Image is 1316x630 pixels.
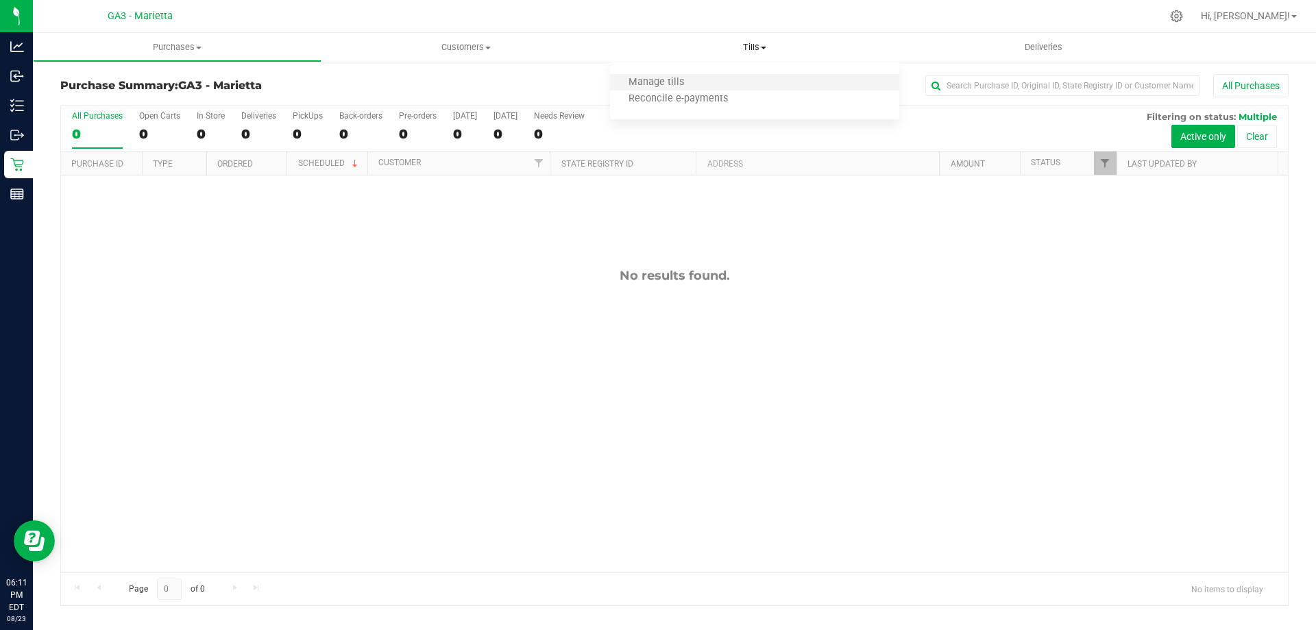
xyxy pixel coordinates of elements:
inline-svg: Outbound [10,128,24,142]
div: [DATE] [493,111,517,121]
div: 0 [72,126,123,142]
p: 06:11 PM EDT [6,577,27,614]
div: Deliveries [241,111,276,121]
a: Purchases [33,33,321,62]
div: No results found. [61,268,1288,283]
button: Clear [1237,125,1277,148]
input: Search Purchase ID, Original ID, State Registry ID or Customer Name... [925,75,1199,96]
a: Last Updated By [1128,159,1197,169]
a: Deliveries [899,33,1188,62]
a: Purchase ID [71,159,123,169]
a: Ordered [217,159,253,169]
div: [DATE] [453,111,477,121]
div: 0 [197,126,225,142]
th: Address [696,152,939,175]
a: Tills Manage tills Reconcile e-payments [610,33,899,62]
span: GA3 - Marietta [178,79,262,92]
div: 0 [493,126,517,142]
div: Pre-orders [399,111,437,121]
span: Hi, [PERSON_NAME]! [1201,10,1290,21]
inline-svg: Inbound [10,69,24,83]
span: Purchases [34,41,321,53]
span: Page of 0 [117,579,216,600]
button: Active only [1171,125,1235,148]
span: Multiple [1239,111,1277,122]
span: Customers [322,41,609,53]
div: 0 [339,126,382,142]
div: Manage settings [1168,10,1185,23]
inline-svg: Reports [10,187,24,201]
div: Needs Review [534,111,585,121]
span: No items to display [1180,579,1274,599]
a: Status [1031,158,1060,167]
div: Back-orders [339,111,382,121]
a: Filter [527,152,550,175]
a: State Registry ID [561,159,633,169]
div: 0 [534,126,585,142]
div: In Store [197,111,225,121]
h3: Purchase Summary: [60,80,470,92]
div: PickUps [293,111,323,121]
div: 0 [293,126,323,142]
a: Amount [951,159,985,169]
span: Manage tills [610,77,703,88]
span: GA3 - Marietta [108,10,173,22]
inline-svg: Inventory [10,99,24,112]
span: Filtering on status: [1147,111,1236,122]
div: 0 [399,126,437,142]
div: 0 [453,126,477,142]
a: Filter [1094,152,1117,175]
div: 0 [139,126,180,142]
button: All Purchases [1213,74,1289,97]
span: Tills [610,41,899,53]
a: Customers [321,33,610,62]
iframe: Resource center [14,520,55,561]
div: 0 [241,126,276,142]
div: All Purchases [72,111,123,121]
a: Type [153,159,173,169]
inline-svg: Analytics [10,40,24,53]
span: Deliveries [1006,41,1081,53]
p: 08/23 [6,614,27,624]
div: Open Carts [139,111,180,121]
a: Customer [378,158,421,167]
a: Scheduled [298,158,361,168]
span: Reconcile e-payments [610,93,746,105]
inline-svg: Retail [10,158,24,171]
